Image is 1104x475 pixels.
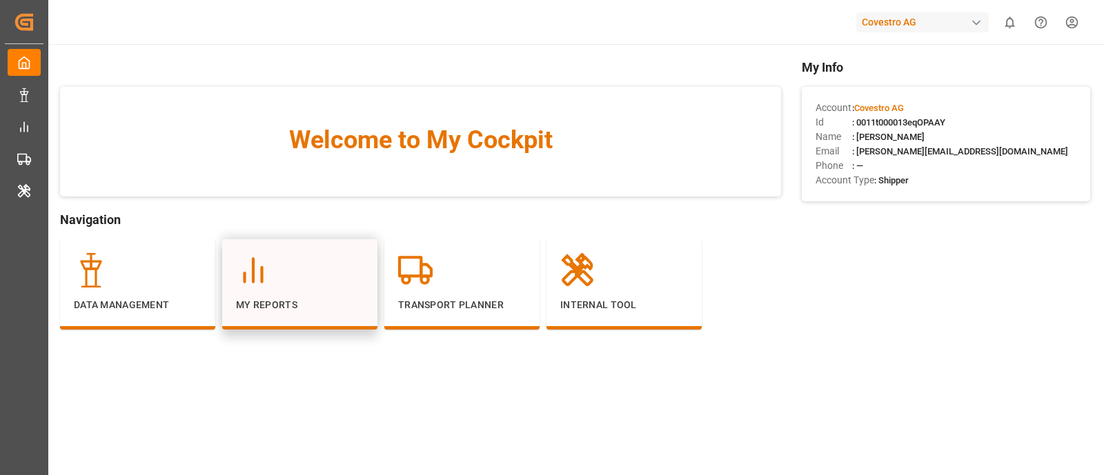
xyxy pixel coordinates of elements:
span: : [852,103,904,113]
p: My Reports [236,298,364,312]
span: Covestro AG [854,103,904,113]
span: : — [852,161,863,171]
span: Welcome to My Cockpit [88,121,753,159]
span: My Info [802,58,1090,77]
span: Account Type [816,173,874,188]
p: Internal Tool [560,298,688,312]
p: Transport Planner [398,298,526,312]
span: Email [816,144,852,159]
span: Phone [816,159,852,173]
p: Data Management [74,298,201,312]
span: Navigation [60,210,781,229]
button: show 0 new notifications [994,7,1025,38]
span: Id [816,115,852,130]
div: Covestro AG [856,12,989,32]
span: : Shipper [874,175,909,185]
button: Covestro AG [856,9,994,35]
span: Account [816,101,852,115]
span: Name [816,130,852,144]
span: : [PERSON_NAME][EMAIL_ADDRESS][DOMAIN_NAME] [852,146,1068,156]
button: Help Center [1025,7,1056,38]
span: : 0011t000013eqOPAAY [852,117,945,128]
span: : [PERSON_NAME] [852,132,925,142]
